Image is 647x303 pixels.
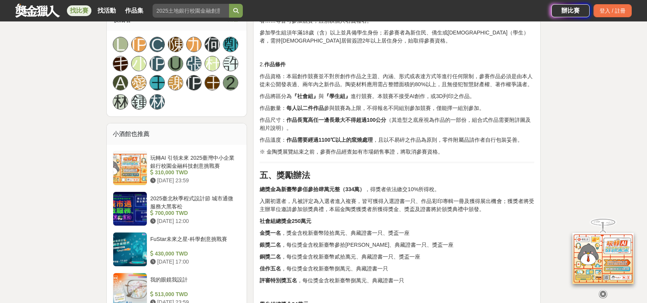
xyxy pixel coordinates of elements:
strong: 銀獎二名 [260,242,281,248]
a: [PERSON_NAME] [186,75,202,90]
div: 700,000 TWD [150,209,237,217]
div: 小酒館也推薦 [107,123,247,145]
p: ※ 金陶獎展覽結束之前，參賽作品經查如有市場銷售事證，將取消參賽資格。 [260,148,534,156]
a: 王 [205,75,220,90]
p: ，每位獎金含稅新臺幣貳拾萬元、典藏證書一只、獎盃一座 [260,253,534,261]
a: FuStar未來之星-科學創意挑戰賽 430,000 TWD [DATE] 17:00 [113,232,241,267]
strong: 作品需要經過1100℃以上的窯燒處理 [286,137,373,143]
div: 430,000 TWD [150,250,237,258]
p: 入圍初選者，凡被評定為入選者進入複賽，皆可獲得入選證書一只、作品彩印專輯一冊及獲得展出機會；獲獎者將受主辦單位邀請參加頒獎典禮，本屆金陶獎獲獎者所獲得獎金、獎盃及證書將於頒獎典禮中頒發。 [260,197,534,213]
strong: 社會組總獎金250萬元 [260,218,311,224]
a: L [113,37,128,52]
strong: 總獎金為新臺幣參佰參拾肆萬元整（334萬） [260,186,365,192]
a: 林 [113,94,128,110]
img: d2146d9a-e6f6-4337-9592-8cefde37ba6b.png [572,233,634,283]
a: 毛 [113,56,128,71]
p: 作品將區分為 與 進行競賽。本競賽不接受AI創作，或3D列印之作品。 [260,92,534,100]
a: U [168,56,183,71]
p: ，每位獎金含稅新臺幣捌萬元、典藏證書一只 [260,277,534,285]
div: 登入 / 註冊 [593,4,632,17]
div: 我的眼鏡我設計 [150,276,237,290]
input: 2025土地銀行校園金融創意挑戰賽：從你出發 開啟智慧金融新頁 [153,4,229,18]
a: 玩轉AI 引領未來 2025臺灣中小企業銀行校園金融科技創意挑戰賽 310,000 TWD [DATE] 23:59 [113,151,241,185]
a: 薆 [131,75,146,90]
a: 小 [131,56,146,71]
strong: 金獎一名 [260,230,281,236]
a: 許 [223,56,238,71]
div: 513,000 TWD [150,290,237,298]
a: 找比賽 [67,5,91,16]
div: 310,000 TWD [150,169,237,177]
a: 辦比賽 [551,4,590,17]
p: ，每位獎金含稅新臺幣捌萬元、典藏證書一只 [260,265,534,273]
p: 作品數量： 參與競賽為上限，不得報名不同組別參加競賽，僅能擇一組別參加。 [260,104,534,112]
a: C [150,37,165,52]
a: 張 [186,56,202,71]
a: 林 [150,94,165,110]
strong: 五、獎勵辦法 [260,170,310,180]
a: 杜 [205,56,220,71]
a: [PERSON_NAME] [150,56,165,71]
p: 作品溫度： ，且以不易碎之作品為原則，零件附屬品請作者自行包裝妥善。 [260,136,534,144]
a: 王 [150,75,165,90]
a: 找活動 [94,5,119,16]
strong: 評審特別獎五名 [260,277,297,283]
strong: 作品條件 [264,61,286,67]
strong: 每人以二件作品 [286,105,324,111]
p: 作品資格：本屆創作競賽並不對所創作作品之主題、內涵、形式或表達方式等進行任何限制，參賽作品必須是由本人從未公開發表過、兩年內之新作品。陶瓷材料應用需占整體面積的80%以上，且無侵犯智慧財產權、著... [260,72,534,88]
p: 參加學生組須年滿18歲（含）以上並具備學生身份；若參賽者為新住民、僑生或[DEMOGRAPHIC_DATA]（學生）者，需持[DEMOGRAPHIC_DATA]居留簽證2年以上居住身分，始取得參... [260,29,534,45]
div: FuStar未來之星-科學創意挑戰賽 [150,235,237,250]
a: [PERSON_NAME] [131,37,146,52]
a: 謝 [168,75,183,90]
strong: 作品長寬高任一邊長最大不得超過100公分 [286,117,386,123]
strong: 銅獎二名 [260,254,281,260]
p: ，獎金含稅新臺幣陸拾萬元、典藏證書一只、獎盃一座 [260,229,534,237]
a: 2025臺北秋季程式設計節 城市通微服務大黑客松 700,000 TWD [DATE] 12:00 [113,192,241,226]
p: 作品尺寸： （其造型之底座視為作品的一部份，組合式作品需要附詳圖及相片說明）。 [260,116,534,132]
div: [DATE] 12:00 [150,217,237,225]
a: A [113,75,128,90]
strong: 『社會組』 [292,93,319,99]
a: 鍾 [131,94,146,110]
strong: 佳作五名 [260,265,281,272]
strong: 『學生組』 [324,93,351,99]
p: 2. [260,61,534,69]
div: [DATE] 17:00 [150,258,237,266]
div: 2025臺北秋季程式設計節 城市通微服務大黑客松 [150,195,237,209]
div: [DATE] 23:59 [150,177,237,185]
a: 何 [205,37,220,52]
a: 九 [186,37,202,52]
a: 陳 [168,37,183,52]
a: 鄭 [223,37,238,52]
a: 作品集 [122,5,146,16]
a: 2 [223,75,238,90]
p: ，每位獎金含稅新臺幣參拾[PERSON_NAME]、典藏證書一只、獎盃一座 [260,241,534,249]
p: ，得獎者依法繳交10%所得稅。 [260,185,534,193]
div: 玩轉AI 引領未來 2025臺灣中小企業銀行校園金融科技創意挑戰賽 [150,154,237,169]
